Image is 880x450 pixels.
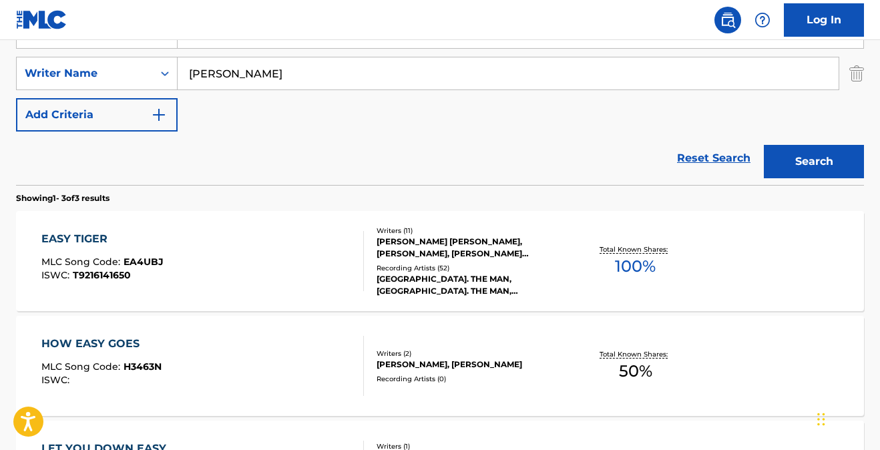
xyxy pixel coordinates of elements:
[25,65,145,81] div: Writer Name
[377,273,566,297] div: [GEOGRAPHIC_DATA]. THE MAN, [GEOGRAPHIC_DATA]. THE MAN, [GEOGRAPHIC_DATA]. THE MAN, [GEOGRAPHIC_D...
[41,361,124,373] span: MLC Song Code :
[813,386,880,450] iframe: Chat Widget
[377,349,566,359] div: Writers ( 2 )
[600,244,671,254] p: Total Known Shares:
[151,107,167,123] img: 9d2ae6d4665cec9f34b9.svg
[377,359,566,371] div: [PERSON_NAME], [PERSON_NAME]
[16,211,864,311] a: EASY TIGERMLC Song Code:EA4UBJISWC:T9216141650Writers (11)[PERSON_NAME] [PERSON_NAME], [PERSON_NA...
[377,374,566,384] div: Recording Artists ( 0 )
[41,269,73,281] span: ISWC :
[670,144,757,173] a: Reset Search
[124,256,164,268] span: EA4UBJ
[615,254,656,278] span: 100 %
[16,10,67,29] img: MLC Logo
[41,336,162,352] div: HOW EASY GOES
[41,231,164,247] div: EASY TIGER
[749,7,776,33] div: Help
[16,316,864,416] a: HOW EASY GOESMLC Song Code:H3463NISWC:Writers (2)[PERSON_NAME], [PERSON_NAME]Recording Artists (0...
[377,263,566,273] div: Recording Artists ( 52 )
[377,236,566,260] div: [PERSON_NAME] [PERSON_NAME], [PERSON_NAME], [PERSON_NAME] [PERSON_NAME], [PERSON_NAME], [PERSON_N...
[16,192,109,204] p: Showing 1 - 3 of 3 results
[720,12,736,28] img: search
[124,361,162,373] span: H3463N
[784,3,864,37] a: Log In
[600,349,671,359] p: Total Known Shares:
[377,226,566,236] div: Writers ( 11 )
[41,374,73,386] span: ISWC :
[73,269,131,281] span: T9216141650
[619,359,652,383] span: 50 %
[754,12,771,28] img: help
[41,256,124,268] span: MLC Song Code :
[849,57,864,90] img: Delete Criterion
[764,145,864,178] button: Search
[817,399,825,439] div: Drag
[16,15,864,185] form: Search Form
[714,7,741,33] a: Public Search
[16,98,178,132] button: Add Criteria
